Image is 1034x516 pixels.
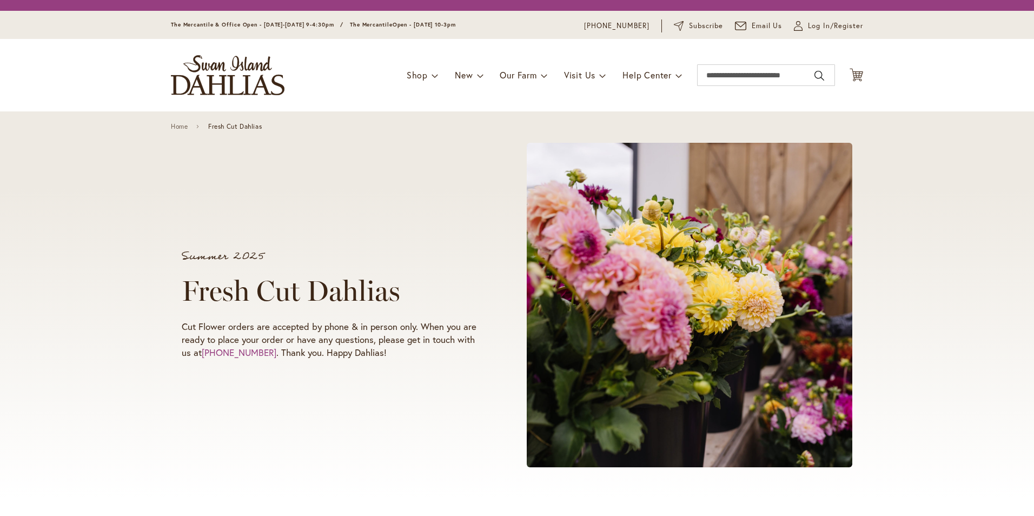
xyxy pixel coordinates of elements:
[171,55,284,95] a: store logo
[393,21,456,28] span: Open - [DATE] 10-3pm
[171,123,188,130] a: Home
[455,69,473,81] span: New
[407,69,428,81] span: Shop
[202,346,276,359] a: [PHONE_NUMBER]
[182,251,486,262] p: Summer 2025
[208,123,262,130] span: Fresh Cut Dahlias
[622,69,672,81] span: Help Center
[808,21,863,31] span: Log In/Register
[564,69,595,81] span: Visit Us
[171,21,393,28] span: The Mercantile & Office Open - [DATE]-[DATE] 9-4:30pm / The Mercantile
[584,21,649,31] a: [PHONE_NUMBER]
[182,320,486,359] p: Cut Flower orders are accepted by phone & in person only. When you are ready to place your order ...
[689,21,723,31] span: Subscribe
[182,275,486,307] h1: Fresh Cut Dahlias
[752,21,783,31] span: Email Us
[674,21,723,31] a: Subscribe
[500,69,536,81] span: Our Farm
[794,21,863,31] a: Log In/Register
[814,67,824,84] button: Search
[735,21,783,31] a: Email Us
